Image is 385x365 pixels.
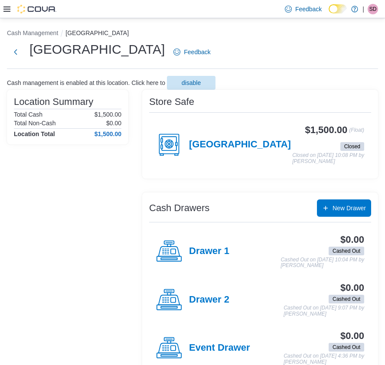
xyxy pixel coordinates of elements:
[29,41,165,58] h1: [GEOGRAPHIC_DATA]
[17,5,56,13] img: Cova
[368,4,378,14] div: Simon Derochie
[284,305,364,317] p: Cashed Out on [DATE] 9:07 PM by [PERSON_NAME]
[295,5,322,13] span: Feedback
[7,79,165,86] p: Cash management is enabled at this location. Click here to
[349,125,364,140] p: (Float)
[95,130,121,137] h4: $1,500.00
[182,78,201,87] span: disable
[340,283,364,293] h3: $0.00
[344,143,360,150] span: Closed
[14,111,42,118] h6: Total Cash
[362,4,364,14] p: |
[7,43,24,61] button: Next
[340,142,364,151] span: Closed
[292,153,364,164] p: Closed on [DATE] 10:08 PM by [PERSON_NAME]
[106,120,121,127] p: $0.00
[329,295,364,303] span: Cashed Out
[184,48,210,56] span: Feedback
[149,97,194,107] h3: Store Safe
[7,29,58,36] button: Cash Management
[281,0,325,18] a: Feedback
[369,4,377,14] span: SD
[7,29,378,39] nav: An example of EuiBreadcrumbs
[189,294,229,306] h4: Drawer 2
[333,204,366,212] span: New Drawer
[333,295,360,303] span: Cashed Out
[329,247,364,255] span: Cashed Out
[189,342,250,354] h4: Event Drawer
[167,76,215,90] button: disable
[333,247,360,255] span: Cashed Out
[284,353,364,365] p: Cashed Out on [DATE] 4:36 PM by [PERSON_NAME]
[65,29,129,36] button: [GEOGRAPHIC_DATA]
[340,331,364,341] h3: $0.00
[189,139,291,150] h4: [GEOGRAPHIC_DATA]
[149,203,209,213] h3: Cash Drawers
[189,246,229,257] h4: Drawer 1
[340,235,364,245] h3: $0.00
[305,125,348,135] h3: $1,500.00
[317,199,371,217] button: New Drawer
[170,43,214,61] a: Feedback
[329,4,347,13] input: Dark Mode
[333,343,360,351] span: Cashed Out
[95,111,121,118] p: $1,500.00
[14,120,56,127] h6: Total Non-Cash
[14,130,55,137] h4: Location Total
[329,343,364,352] span: Cashed Out
[14,97,93,107] h3: Location Summary
[281,257,364,269] p: Cashed Out on [DATE] 10:04 PM by [PERSON_NAME]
